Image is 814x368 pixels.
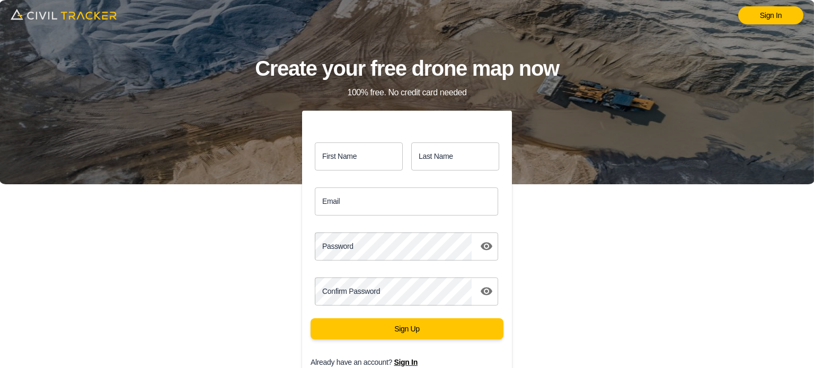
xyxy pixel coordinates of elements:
button: toggle password visibility [476,281,497,302]
input: Last name [411,142,499,170]
button: toggle password visibility [476,236,497,257]
input: First name [315,142,403,170]
p: Already have an account? [311,358,520,366]
img: logo [11,5,117,23]
a: Sign In [394,358,418,366]
p: 100% free. No credit card needed [347,86,466,99]
button: Sign Up [311,318,503,339]
input: Email [315,187,498,216]
a: Sign In [738,6,803,24]
h1: Create your free drone map now [255,51,559,86]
